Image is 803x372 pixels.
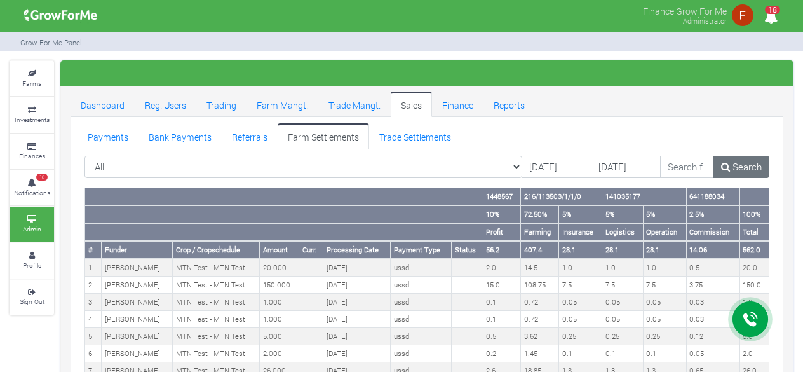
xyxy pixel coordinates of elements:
td: 2.0 [739,345,769,362]
td: 5 [85,328,102,345]
th: 5% [559,205,602,223]
th: Farming [521,223,559,241]
td: 2.000 [260,345,299,362]
td: MTN Test - MTN Test [173,328,260,345]
td: 1.0 [602,259,644,276]
a: Finances [10,134,54,169]
a: Reports [483,92,535,117]
td: 0.1 [559,345,602,362]
th: 216/113503/1/1/0 [521,188,602,205]
input: Search for Settlements [660,156,714,179]
th: Insurance [559,223,602,241]
td: MTN Test - MTN Test [173,294,260,311]
td: 3.75 [686,277,739,294]
th: Processing Date [323,241,391,259]
th: # [85,241,102,259]
td: MTN Test - MTN Test [173,277,260,294]
td: 2 [85,277,102,294]
td: [PERSON_NAME] [102,294,173,311]
th: 28.1 [643,241,686,259]
td: 150.0 [739,277,769,294]
td: [PERSON_NAME] [102,259,173,276]
td: [PERSON_NAME] [102,328,173,345]
small: Admin [23,224,41,233]
th: Amount [260,241,299,259]
a: Search [713,156,769,179]
th: 56.2 [483,241,521,259]
small: Sign Out [20,297,44,306]
td: ussd [391,311,452,328]
a: Investments [10,97,54,132]
td: 150.000 [260,277,299,294]
th: 141035177 [602,188,686,205]
td: 0.03 [686,311,739,328]
td: 0.1 [602,345,644,362]
th: 10% [483,205,521,223]
th: Status [452,241,483,259]
td: [PERSON_NAME] [102,311,173,328]
img: growforme image [20,3,102,28]
td: [DATE] [323,328,391,345]
small: Grow For Me Panel [20,38,82,47]
small: Investments [15,115,50,124]
th: Commission [686,223,739,241]
a: Farms [10,61,54,96]
th: 2.5% [686,205,739,223]
td: 0.72 [521,294,559,311]
a: Payments [78,123,138,149]
td: ussd [391,345,452,362]
th: 14.06 [686,241,739,259]
td: 0.5 [483,328,521,345]
td: 1.45 [521,345,559,362]
td: 0.25 [602,328,644,345]
td: 1 [85,259,102,276]
td: 0.72 [521,311,559,328]
td: MTN Test - MTN Test [173,259,260,276]
a: Trade Mangt. [318,92,391,117]
small: Notifications [14,188,50,197]
small: Profile [23,261,41,270]
td: 0.1 [483,294,521,311]
a: Referrals [222,123,278,149]
th: Funder [102,241,173,259]
td: 20.0 [739,259,769,276]
th: Logistics [602,223,644,241]
td: 15.0 [483,277,521,294]
a: Finance [432,92,483,117]
td: [PERSON_NAME] [102,277,173,294]
th: 1448567 [483,188,521,205]
th: 28.1 [559,241,602,259]
td: [DATE] [323,277,391,294]
th: 641188034 [686,188,739,205]
a: Bank Payments [138,123,222,149]
a: Reg. Users [135,92,196,117]
td: 0.05 [686,345,739,362]
td: 2.0 [483,259,521,276]
a: Sales [391,92,432,117]
td: 1.000 [260,311,299,328]
td: 20.000 [260,259,299,276]
a: Profile [10,243,54,278]
td: 0.05 [643,294,686,311]
td: 0.03 [686,294,739,311]
td: 0.1 [483,311,521,328]
th: Operation [643,223,686,241]
th: 5% [643,205,686,223]
a: Farm Settlements [278,123,369,149]
td: 1.0 [559,259,602,276]
td: ussd [391,294,452,311]
a: Trading [196,92,246,117]
td: 1.0 [739,294,769,311]
small: Farms [22,79,41,88]
td: 3.62 [521,328,559,345]
th: 5% [602,205,644,223]
input: DD/MM/YYYY [522,156,591,179]
td: [DATE] [323,259,391,276]
a: Dashboard [71,92,135,117]
td: 7.5 [602,277,644,294]
td: [DATE] [323,311,391,328]
th: Profit [483,223,521,241]
th: Total [739,223,769,241]
td: 7.5 [643,277,686,294]
td: 0.05 [643,311,686,328]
